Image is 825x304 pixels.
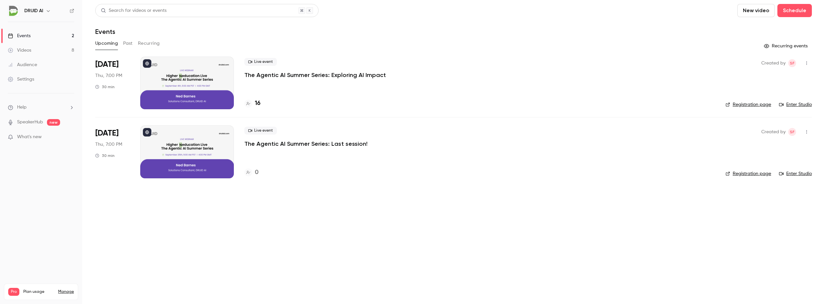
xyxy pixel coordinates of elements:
div: 30 min [95,153,115,158]
a: 0 [244,168,258,177]
h6: DRUID AI [24,8,43,14]
span: [DATE] [95,128,119,139]
button: Upcoming [95,38,118,49]
span: Created by [761,128,786,136]
a: Enter Studio [779,101,812,108]
div: Settings [8,76,34,83]
span: [DATE] [95,59,119,70]
span: SF [790,59,794,67]
div: 30 min [95,84,115,89]
span: new [47,119,60,126]
a: The Agentic AI Summer Series: Last session! [244,140,368,148]
div: Audience [8,62,37,68]
img: DRUID AI [8,6,19,16]
li: help-dropdown-opener [8,104,74,111]
a: The Agentic AI Summer Series: Exploring AI Impact [244,71,386,79]
a: 16 [244,99,260,108]
button: New video [737,4,775,17]
span: Thu, 7:00 PM [95,72,122,79]
span: Created by [761,59,786,67]
a: SpeakerHub [17,119,43,126]
span: Silvia Feleaga [788,59,796,67]
div: Sep 25 Thu, 9:00 AM (America/Los Angeles) [95,125,130,178]
button: Schedule [777,4,812,17]
h4: 0 [255,168,258,177]
a: Manage [58,289,74,294]
a: Registration page [725,101,771,108]
span: Silvia Feleaga [788,128,796,136]
a: Registration page [725,170,771,177]
button: Recurring events [761,41,812,51]
a: Enter Studio [779,170,812,177]
span: Plan usage [23,289,54,294]
span: What's new [17,134,42,140]
span: Help [17,104,27,111]
div: Sep 4 Thu, 9:00 AM (America/Los Angeles) [95,57,130,109]
span: Live event [244,127,277,135]
button: Recurring [138,38,160,49]
span: Thu, 7:00 PM [95,141,122,148]
h1: Events [95,28,115,36]
span: Pro [8,288,19,296]
div: Events [8,33,31,39]
button: Past [123,38,133,49]
span: Live event [244,58,277,66]
div: Videos [8,47,31,54]
span: SF [790,128,794,136]
div: Search for videos or events [101,7,167,14]
h4: 16 [255,99,260,108]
